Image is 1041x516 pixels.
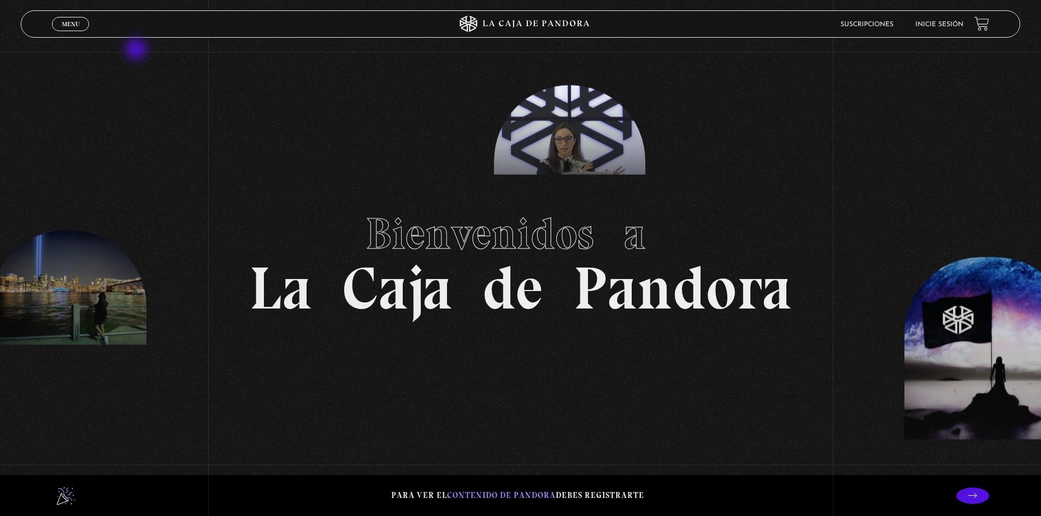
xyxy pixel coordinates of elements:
[249,198,792,318] h1: La Caja de Pandora
[62,21,80,27] span: Menu
[974,16,989,31] a: View your shopping cart
[840,21,893,28] a: Suscripciones
[447,490,556,500] span: contenido de Pandora
[915,21,963,28] a: Inicie sesión
[58,30,84,38] span: Cerrar
[366,207,676,260] span: Bienvenidos a
[391,488,644,503] p: Para ver el debes registrarte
